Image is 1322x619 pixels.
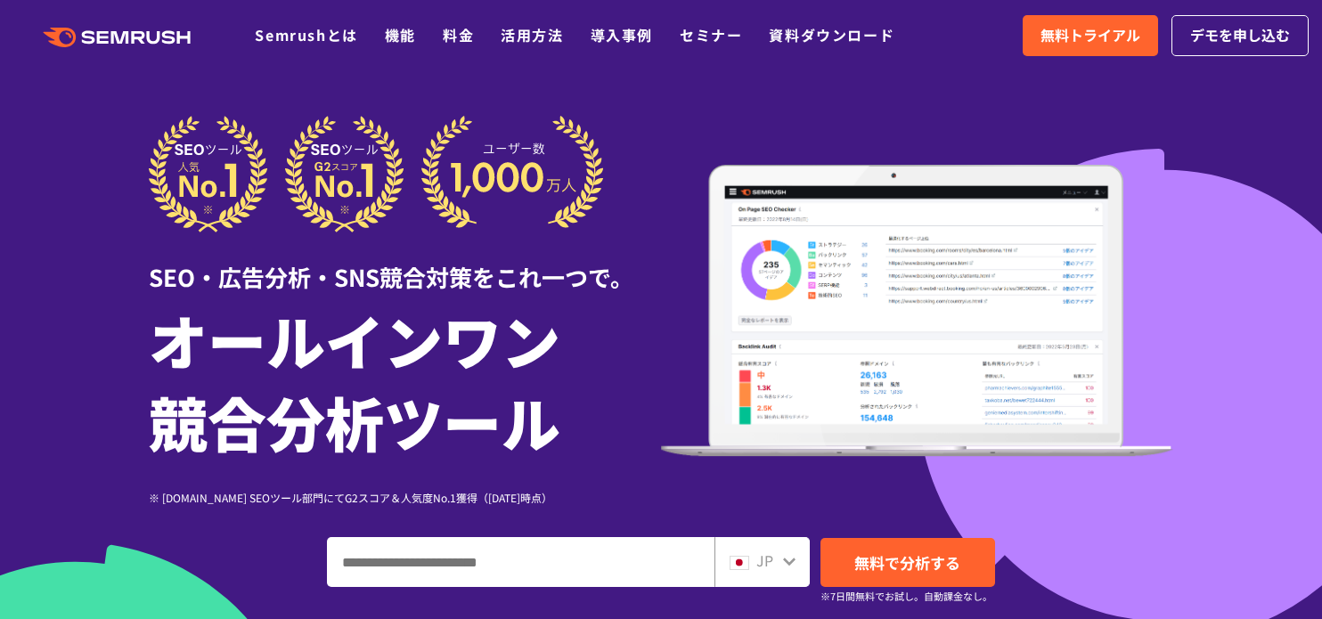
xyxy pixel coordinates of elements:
[591,24,653,45] a: 導入事例
[820,588,992,605] small: ※7日間無料でお試し。自動課金なし。
[328,538,714,586] input: ドメイン、キーワードまたはURLを入力してください
[1040,24,1140,47] span: 無料トライアル
[385,24,416,45] a: 機能
[149,298,661,462] h1: オールインワン 競合分析ツール
[501,24,563,45] a: 活用方法
[1190,24,1290,47] span: デモを申し込む
[820,538,995,587] a: 無料で分析する
[149,489,661,506] div: ※ [DOMAIN_NAME] SEOツール部門にてG2スコア＆人気度No.1獲得（[DATE]時点）
[854,551,960,574] span: 無料で分析する
[769,24,894,45] a: 資料ダウンロード
[149,232,661,294] div: SEO・広告分析・SNS競合対策をこれ一つで。
[756,550,773,571] span: JP
[255,24,357,45] a: Semrushとは
[680,24,742,45] a: セミナー
[1023,15,1158,56] a: 無料トライアル
[1171,15,1309,56] a: デモを申し込む
[443,24,474,45] a: 料金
